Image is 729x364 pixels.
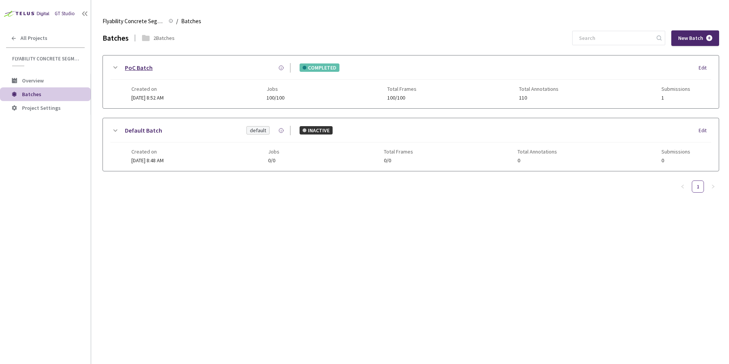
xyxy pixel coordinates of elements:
[21,35,47,41] span: All Projects
[267,86,284,92] span: Jobs
[153,34,175,42] div: 2 Batches
[131,86,164,92] span: Created on
[125,63,153,73] a: PoC Batch
[519,86,559,92] span: Total Annotations
[103,118,719,171] div: Default BatchdefaultINACTIVEEditCreated on[DATE] 8:48 AMJobs0/0Total Frames0/0Total Annotations0S...
[518,149,557,155] span: Total Annotations
[692,181,704,192] a: 1
[699,127,711,135] div: Edit
[268,149,279,155] span: Jobs
[387,86,417,92] span: Total Frames
[692,180,704,193] li: 1
[300,126,333,135] div: INACTIVE
[12,55,80,62] span: Flyability Concrete Segmentation
[181,17,201,26] span: Batches
[55,10,75,17] div: GT Studio
[699,64,711,72] div: Edit
[131,157,164,164] span: [DATE] 8:48 AM
[131,94,164,101] span: [DATE] 8:52 AM
[300,63,339,72] div: COMPLETED
[268,158,279,163] span: 0/0
[384,149,413,155] span: Total Frames
[125,126,162,135] a: Default Batch
[518,158,557,163] span: 0
[519,95,559,101] span: 110
[103,17,164,26] span: Flyability Concrete Segmentation
[103,55,719,108] div: PoC BatchCOMPLETEDEditCreated on[DATE] 8:52 AMJobs100/100Total Frames100/100Total Annotations110S...
[22,77,44,84] span: Overview
[711,184,715,189] span: right
[661,95,690,101] span: 1
[176,17,178,26] li: /
[103,33,129,44] div: Batches
[661,158,690,163] span: 0
[661,86,690,92] span: Submissions
[677,180,689,193] li: Previous Page
[22,91,41,98] span: Batches
[707,180,719,193] li: Next Page
[387,95,417,101] span: 100/100
[22,104,61,111] span: Project Settings
[131,149,164,155] span: Created on
[680,184,685,189] span: left
[678,35,703,41] span: New Batch
[707,180,719,193] button: right
[267,95,284,101] span: 100/100
[384,158,413,163] span: 0/0
[661,149,690,155] span: Submissions
[677,180,689,193] button: left
[250,127,266,134] div: default
[574,31,655,45] input: Search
